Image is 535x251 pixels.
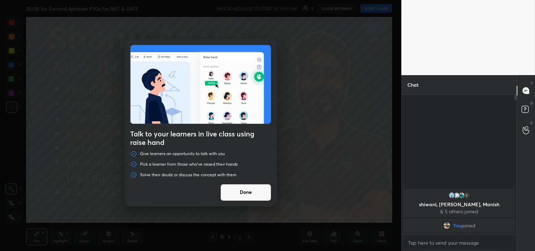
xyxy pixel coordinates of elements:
p: Give learners an opportunity to talk with you [140,151,225,157]
button: Done [220,184,271,201]
p: shiwani, [PERSON_NAME], Manish [408,202,511,207]
p: Chat [402,75,424,94]
img: preRahAdop.42c3ea74.svg [130,45,271,124]
div: 5 [463,192,470,199]
img: f94f666b75404537a3dc3abc1e0511f3.jpg [443,222,450,229]
div: grid [402,188,517,234]
p: & 5 others joined [408,209,511,214]
p: T [531,81,533,86]
span: You [453,223,461,228]
p: G [530,120,533,125]
span: joined [461,223,475,228]
h4: Talk to your learners in live class using raise hand [130,130,271,147]
img: 3 [448,192,455,199]
img: 96965cdf4f48418c972468f847771c44.jpg [458,192,465,199]
p: D [530,100,533,106]
p: Solve their doubt or discuss the concept with them [140,172,237,178]
img: 3 [453,192,460,199]
p: Pick a learner from those who've raised their hands [140,161,238,167]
